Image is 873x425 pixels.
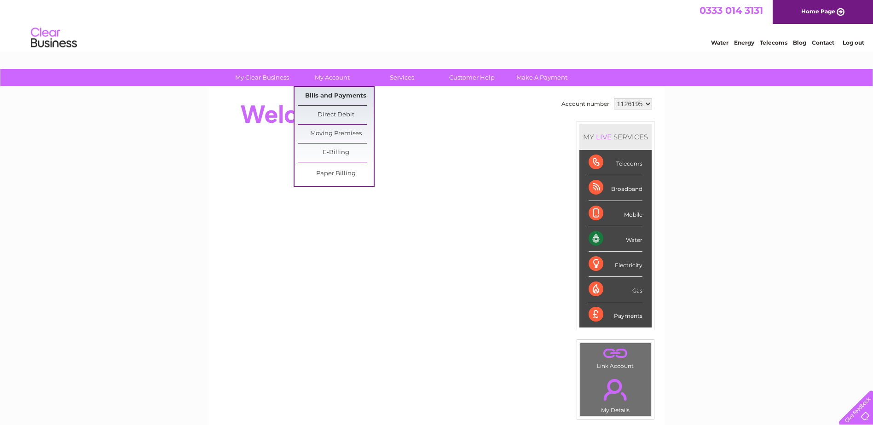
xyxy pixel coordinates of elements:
[220,5,654,45] div: Clear Business is a trading name of Verastar Limited (registered in [GEOGRAPHIC_DATA] No. 3667643...
[711,39,728,46] a: Water
[843,39,864,46] a: Log out
[30,24,77,52] img: logo.png
[734,39,754,46] a: Energy
[793,39,806,46] a: Blog
[298,125,374,143] a: Moving Premises
[583,373,648,406] a: .
[589,277,642,302] div: Gas
[579,124,652,150] div: MY SERVICES
[298,144,374,162] a: E-Billing
[760,39,787,46] a: Telecoms
[504,69,580,86] a: Make A Payment
[583,345,648,362] a: .
[589,252,642,277] div: Electricity
[298,87,374,105] a: Bills and Payments
[559,96,612,112] td: Account number
[589,175,642,201] div: Broadband
[700,5,763,16] a: 0333 014 3131
[589,150,642,175] div: Telecoms
[580,371,651,416] td: My Details
[364,69,440,86] a: Services
[298,106,374,124] a: Direct Debit
[589,226,642,252] div: Water
[434,69,510,86] a: Customer Help
[589,201,642,226] div: Mobile
[812,39,834,46] a: Contact
[589,302,642,327] div: Payments
[224,69,300,86] a: My Clear Business
[580,343,651,372] td: Link Account
[594,132,613,141] div: LIVE
[298,165,374,183] a: Paper Billing
[294,69,370,86] a: My Account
